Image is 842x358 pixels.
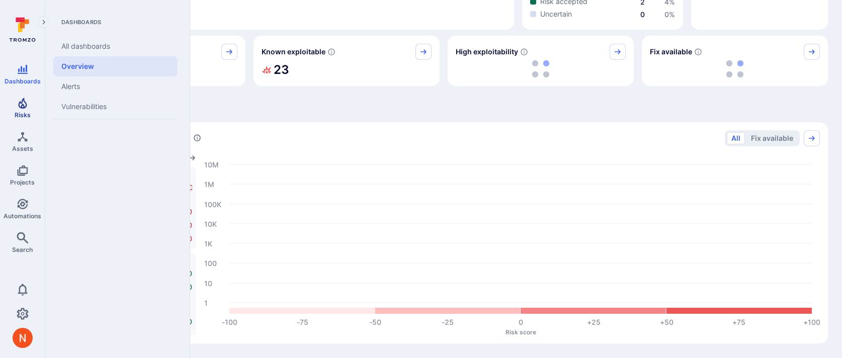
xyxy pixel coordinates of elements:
button: Expand navigation menu [38,16,50,28]
span: Prioritize [59,102,828,116]
text: -100 [222,318,237,326]
text: 1 [204,298,208,307]
div: Fix available [642,36,828,86]
span: Dashboards [5,77,41,85]
text: +25 [587,318,601,326]
a: 0% [664,10,675,19]
span: High exploitability [456,47,518,57]
text: 100K [204,200,221,208]
a: 0 [640,10,645,19]
button: Fix available [746,132,798,144]
text: 1K [204,239,212,247]
a: Vulnerabilities [53,97,178,117]
text: 1M [204,180,214,188]
span: Fix available [650,47,692,57]
text: -50 [369,318,381,326]
text: 10M [204,160,219,168]
div: High exploitability [448,36,634,86]
span: Known exploitable [262,47,325,57]
img: Loading... [532,60,549,77]
div: Neeren Patki [13,328,33,348]
text: -75 [297,318,308,326]
text: 0 [519,318,523,326]
span: Uncertain [540,9,572,19]
span: 0 % [664,10,675,19]
span: Assets [12,145,33,152]
div: Number of vulnerabilities in status 'Open' 'Triaged' and 'In process' grouped by score [193,133,201,143]
span: Dashboards [53,18,178,26]
span: Risks [15,111,31,119]
text: +100 [803,318,820,326]
svg: Confirmed exploitable by KEV [327,48,335,56]
img: ACg8ocIprwjrgDQnDsNSk9Ghn5p5-B8DpAKWoJ5Gi9syOE4K59tr4Q=s96-c [13,328,33,348]
text: +50 [660,318,673,326]
svg: Vulnerabilities with fix available [694,48,702,56]
div: Known exploitable [254,36,440,86]
span: Automations [4,212,41,220]
h2: 23 [274,60,289,80]
a: All dashboards [53,36,178,56]
span: Projects [10,178,35,186]
span: Search [12,246,33,253]
img: Loading... [726,60,743,77]
text: 10 [204,279,212,287]
svg: EPSS score ≥ 0.7 [520,48,528,56]
text: 10K [204,219,217,228]
div: loading spinner [650,60,820,78]
i: Expand navigation menu [40,18,47,27]
text: 100 [204,258,217,267]
a: Alerts [53,76,178,97]
a: Overview [53,56,178,76]
text: -25 [442,318,454,326]
div: loading spinner [456,60,626,78]
text: +75 [732,318,745,326]
button: All [727,132,745,144]
text: Risk score [506,328,536,335]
